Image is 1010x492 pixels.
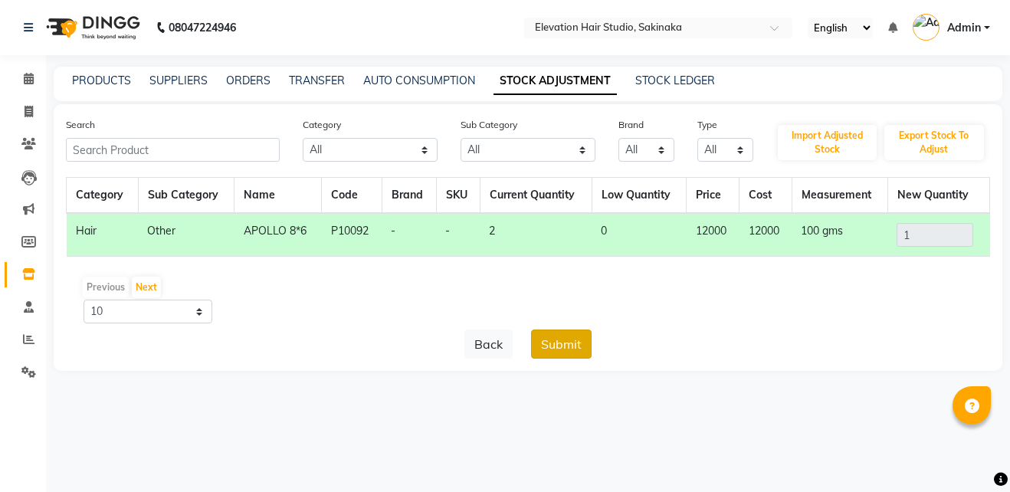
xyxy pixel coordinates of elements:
[72,74,131,87] a: PRODUCTS
[778,125,877,160] button: Import Adjusted Stock
[592,213,687,257] td: 0
[739,178,792,214] th: Cost
[67,178,139,214] th: Category
[792,213,887,257] td: 100 gms
[132,277,161,298] button: Next
[322,213,382,257] td: P10092
[363,74,475,87] a: AUTO CONSUMPTION
[792,178,887,214] th: Measurement
[66,118,95,132] label: Search
[884,125,984,160] button: Export Stock To Adjust
[382,178,436,214] th: Brand
[66,138,280,162] input: Search Product
[635,74,715,87] a: STOCK LEDGER
[913,14,939,41] img: Admin
[947,20,981,36] span: Admin
[67,213,139,257] td: Hair
[494,67,617,95] a: STOCK ADJUSTMENT
[480,213,592,257] td: 2
[289,74,345,87] a: TRANSFER
[234,178,322,214] th: Name
[226,74,271,87] a: ORDERS
[138,178,234,214] th: Sub Category
[531,330,592,359] button: Submit
[592,178,687,214] th: Low Quantity
[687,213,739,257] td: 12000
[436,178,480,214] th: SKU
[436,213,480,257] td: -
[234,213,322,257] td: APOLLO 8*6
[169,6,236,49] b: 08047224946
[687,178,739,214] th: Price
[461,118,517,132] label: Sub Category
[39,6,144,49] img: logo
[382,213,436,257] td: -
[303,118,341,132] label: Category
[149,74,208,87] a: SUPPLIERS
[464,330,513,359] button: Back
[618,118,644,132] label: Brand
[480,178,592,214] th: Current Quantity
[739,213,792,257] td: 12000
[697,118,717,132] label: Type
[138,213,234,257] td: Other
[322,178,382,214] th: Code
[887,178,989,214] th: New Quantity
